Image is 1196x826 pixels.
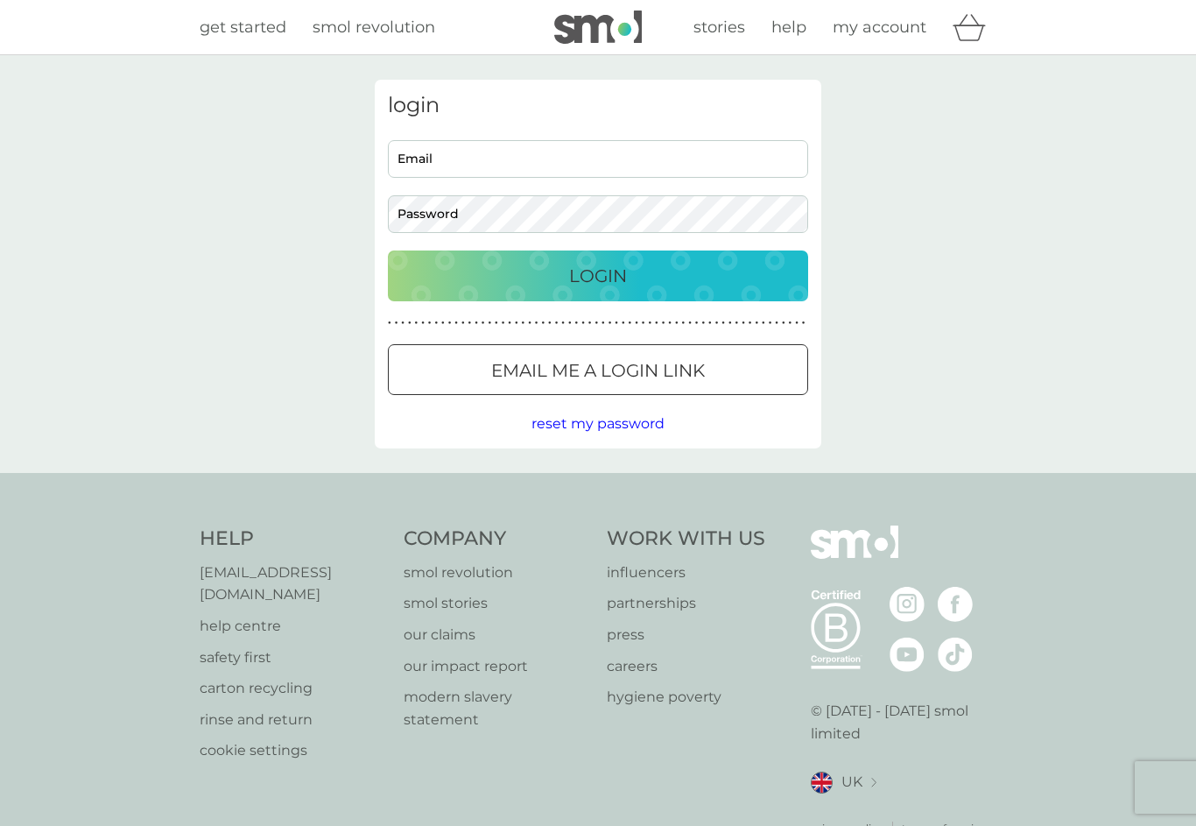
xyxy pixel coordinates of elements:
[200,739,386,762] p: cookie settings
[454,319,458,328] p: ●
[482,319,485,328] p: ●
[695,319,699,328] p: ●
[200,18,286,37] span: get started
[388,251,808,301] button: Login
[762,319,765,328] p: ●
[811,772,833,794] img: UK flag
[728,319,732,328] p: ●
[515,319,518,328] p: ●
[688,319,692,328] p: ●
[607,526,765,553] h4: Work With Us
[607,592,765,615] a: partnerships
[502,319,505,328] p: ●
[491,357,705,385] p: Email me a login link
[200,615,386,638] a: help centre
[508,319,511,328] p: ●
[569,262,627,290] p: Login
[635,319,638,328] p: ●
[622,319,625,328] p: ●
[615,319,618,328] p: ●
[401,319,405,328] p: ●
[404,686,590,731] a: modern slavery statement
[701,319,705,328] p: ●
[475,319,478,328] p: ●
[531,413,665,435] button: reset my password
[607,561,765,584] p: influencers
[588,319,592,328] p: ●
[548,319,552,328] p: ●
[404,526,590,553] h4: Company
[782,319,785,328] p: ●
[871,778,876,787] img: select a new location
[488,319,491,328] p: ●
[528,319,531,328] p: ●
[404,624,590,646] p: our claims
[388,319,391,328] p: ●
[561,319,565,328] p: ●
[313,15,435,40] a: smol revolution
[554,11,642,44] img: smol
[742,319,745,328] p: ●
[535,319,538,328] p: ●
[408,319,412,328] p: ●
[522,319,525,328] p: ●
[668,319,672,328] p: ●
[607,655,765,678] p: careers
[395,319,398,328] p: ●
[607,686,765,709] a: hygiene poverty
[404,592,590,615] a: smol stories
[448,319,452,328] p: ●
[200,561,386,606] p: [EMAIL_ADDRESS][DOMAIN_NAME]
[200,677,386,700] p: carton recycling
[404,561,590,584] p: smol revolution
[693,18,745,37] span: stories
[715,319,719,328] p: ●
[771,18,806,37] span: help
[388,93,808,118] h3: login
[655,319,658,328] p: ●
[575,319,579,328] p: ●
[953,10,996,45] div: basket
[602,319,605,328] p: ●
[802,319,806,328] p: ●
[200,709,386,731] p: rinse and return
[662,319,665,328] p: ●
[890,637,925,672] img: visit the smol Youtube page
[200,646,386,669] a: safety first
[789,319,792,328] p: ●
[648,319,651,328] p: ●
[555,319,559,328] p: ●
[428,319,432,328] p: ●
[200,526,386,553] h4: Help
[795,319,799,328] p: ●
[755,319,758,328] p: ●
[441,319,445,328] p: ●
[541,319,545,328] p: ●
[581,319,585,328] p: ●
[682,319,686,328] p: ●
[629,319,632,328] p: ●
[721,319,725,328] p: ●
[890,587,925,622] img: visit the smol Instagram page
[749,319,752,328] p: ●
[607,624,765,646] a: press
[769,319,772,328] p: ●
[200,15,286,40] a: get started
[388,344,808,395] button: Email me a login link
[415,319,419,328] p: ●
[775,319,778,328] p: ●
[594,319,598,328] p: ●
[568,319,572,328] p: ●
[609,319,612,328] p: ●
[434,319,438,328] p: ●
[495,319,498,328] p: ●
[693,15,745,40] a: stories
[735,319,739,328] p: ●
[938,637,973,672] img: visit the smol Tiktok page
[833,15,926,40] a: my account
